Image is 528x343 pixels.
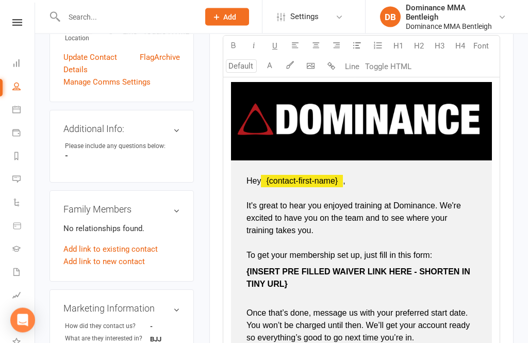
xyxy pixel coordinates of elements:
button: U [265,36,285,57]
a: Reports [12,145,36,169]
button: Toggle HTML [362,57,414,77]
span: U [272,42,277,51]
button: Add [205,8,249,26]
span: It's great to hear you enjoyed training at Dominance. We're excited to have you on the team and t... [246,202,463,235]
div: How did they contact us? [65,322,150,332]
button: A [259,57,280,77]
a: Dashboard [12,53,36,76]
a: Payments [12,122,36,145]
img: bf3eda11-9270-46cb-9fb7-554ff1c9493e.png [231,83,492,157]
h3: Family Members [63,205,180,215]
div: Dominance MMA Bentleigh [406,22,498,31]
h3: Additional Info: [63,124,180,135]
input: Search... [61,10,192,24]
div: Dominance MMA Bentleigh [406,3,498,22]
strong: - [150,323,153,331]
button: H1 [388,36,409,57]
button: H2 [409,36,430,57]
div: Open Intercom Messenger [10,308,35,333]
p: No relationships found. [63,223,180,235]
strong: - [65,152,180,161]
button: H3 [430,36,450,57]
a: Assessments [12,285,36,308]
a: People [12,76,36,99]
a: Calendar [12,99,36,122]
a: Archive [154,52,180,76]
div: Location [65,34,180,44]
div: Please include any questions below: [65,142,166,152]
span: Once that’s done, message us with your preferred start date. You won’t be charged until then. We’... [246,309,472,342]
input: Default [226,60,257,73]
span: Add [223,13,236,21]
span: Settings [290,5,319,28]
div: DB [380,7,401,27]
a: Product Sales [12,215,36,238]
a: Manage Comms Settings [63,76,151,89]
button: Font [471,36,491,57]
span: { [246,268,250,276]
span: , [343,177,345,186]
a: Flag [140,52,154,76]
a: Update Contact Details [63,52,140,76]
span: INSERT PRE FILLED WAIVER LINK HERE - SHORTEN IN TINY URL} [246,268,472,289]
h3: Marketing Information [63,304,180,314]
a: Add link to new contact [63,256,145,268]
span: To get your membership set up, just fill in this form: [246,251,432,260]
span: Hey [246,177,261,186]
button: Line [342,57,362,77]
button: H4 [450,36,471,57]
a: Add link to existing contact [63,243,158,256]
